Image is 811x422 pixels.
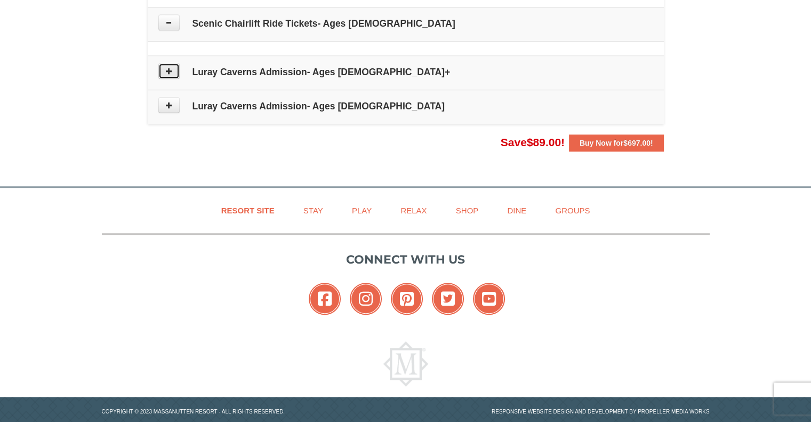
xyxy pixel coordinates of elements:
[208,198,288,222] a: Resort Site
[569,134,664,152] button: Buy Now for$697.00!
[158,67,653,77] h4: Luray Caverns Admission- Ages [DEMOGRAPHIC_DATA]+
[501,136,565,148] span: Save !
[94,408,406,416] p: Copyright © 2023 Massanutten Resort - All Rights Reserved.
[623,139,651,147] span: $697.00
[339,198,385,222] a: Play
[494,198,540,222] a: Dine
[102,251,710,268] p: Connect with us
[290,198,336,222] a: Stay
[580,139,653,147] strong: Buy Now for !
[387,198,440,222] a: Relax
[158,101,653,112] h4: Luray Caverns Admission- Ages [DEMOGRAPHIC_DATA]
[158,18,653,29] h4: Scenic Chairlift Ride Tickets- Ages [DEMOGRAPHIC_DATA]
[527,136,561,148] span: $89.00
[443,198,492,222] a: Shop
[542,198,603,222] a: Groups
[492,409,710,415] a: Responsive website design and development by Propeller Media Works
[383,341,428,386] img: Massanutten Resort Logo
